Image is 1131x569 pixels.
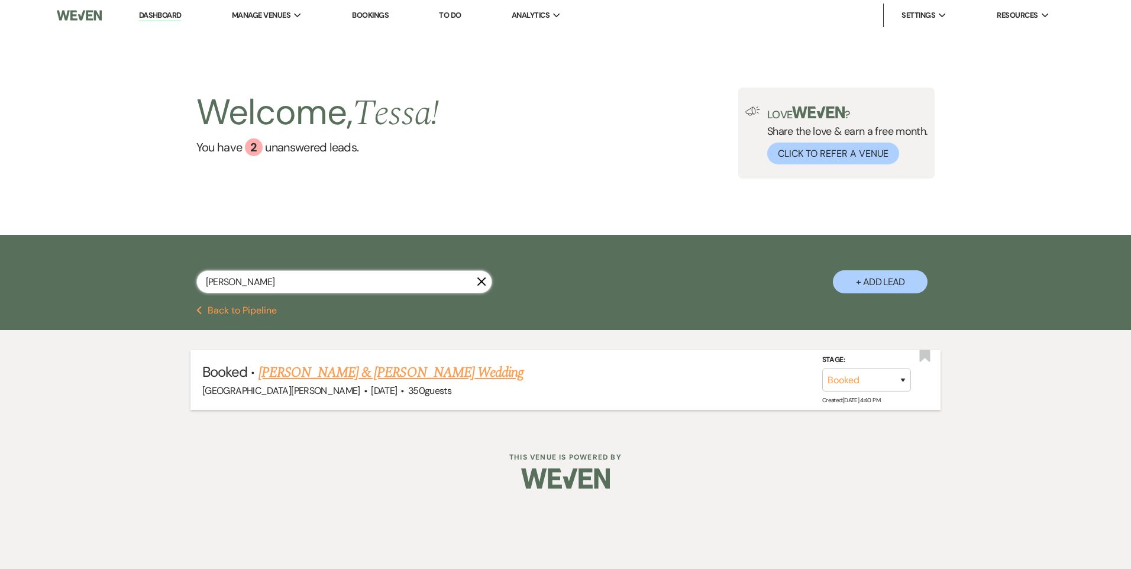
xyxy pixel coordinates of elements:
span: Analytics [512,9,550,21]
span: [GEOGRAPHIC_DATA][PERSON_NAME] [202,384,360,397]
span: Settings [901,9,935,21]
label: Stage: [822,354,911,367]
img: loud-speaker-illustration.svg [745,106,760,116]
p: Love ? [767,106,928,120]
button: Click to Refer a Venue [767,143,899,164]
div: Share the love & earn a free month. [760,106,928,164]
a: Bookings [352,10,389,20]
img: weven-logo-green.svg [792,106,845,118]
span: [DATE] [371,384,397,397]
a: To Do [439,10,461,20]
button: + Add Lead [833,270,928,293]
span: Manage Venues [232,9,290,21]
a: You have 2 unanswered leads. [196,138,440,156]
h2: Welcome, [196,88,440,138]
img: Weven Logo [521,458,610,499]
span: Created: [DATE] 4:40 PM [822,396,880,404]
span: Resources [997,9,1038,21]
span: 350 guests [408,384,451,397]
span: Booked [202,363,247,381]
span: Tessa ! [353,86,439,141]
a: [PERSON_NAME] & [PERSON_NAME] Wedding [258,362,524,383]
a: Dashboard [139,10,182,21]
img: Weven Logo [57,3,102,28]
div: 2 [245,138,263,156]
input: Search by name, event date, email address or phone number [196,270,492,293]
button: Back to Pipeline [196,306,277,315]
